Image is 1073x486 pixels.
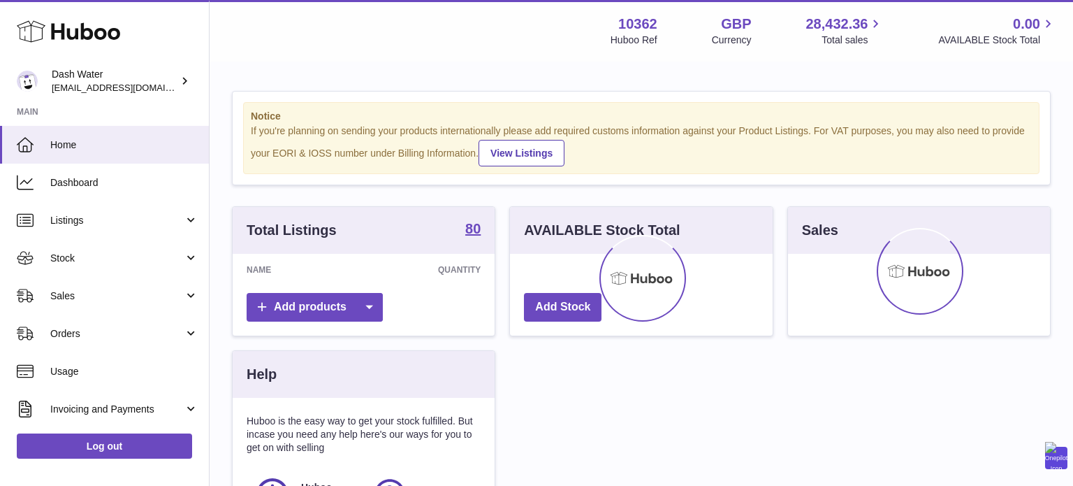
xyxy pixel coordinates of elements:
span: Invoicing and Payments [50,403,184,416]
a: 0.00 AVAILABLE Stock Total [938,15,1056,47]
span: Total sales [822,34,884,47]
span: Listings [50,214,184,227]
h3: Sales [802,221,838,240]
span: Dashboard [50,176,198,190]
h3: Total Listings [247,221,337,240]
span: [EMAIL_ADDRESS][DOMAIN_NAME] [52,82,205,93]
th: Quantity [344,254,495,286]
h3: AVAILABLE Stock Total [524,221,680,240]
a: Add products [247,293,383,322]
div: Huboo Ref [611,34,657,47]
a: Add Stock [524,293,601,322]
strong: Notice [251,110,1032,123]
p: Huboo is the easy way to get your stock fulfilled. But incase you need any help here's our ways f... [247,415,481,455]
div: Dash Water [52,68,177,94]
a: 80 [465,222,481,238]
a: Log out [17,434,192,459]
span: Usage [50,365,198,378]
h3: Help [247,365,277,384]
span: Orders [50,327,184,341]
strong: GBP [721,15,751,34]
strong: 80 [465,222,481,236]
span: Home [50,138,198,152]
a: 28,432.36 Total sales [805,15,884,47]
img: bea@dash-water.com [17,71,38,92]
span: 0.00 [1013,15,1040,34]
div: Currency [712,34,752,47]
th: Name [233,254,344,286]
span: Stock [50,252,184,265]
strong: 10362 [618,15,657,34]
span: AVAILABLE Stock Total [938,34,1056,47]
a: View Listings [479,140,564,166]
div: If you're planning on sending your products internationally please add required customs informati... [251,124,1032,166]
span: 28,432.36 [805,15,868,34]
span: Sales [50,290,184,303]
